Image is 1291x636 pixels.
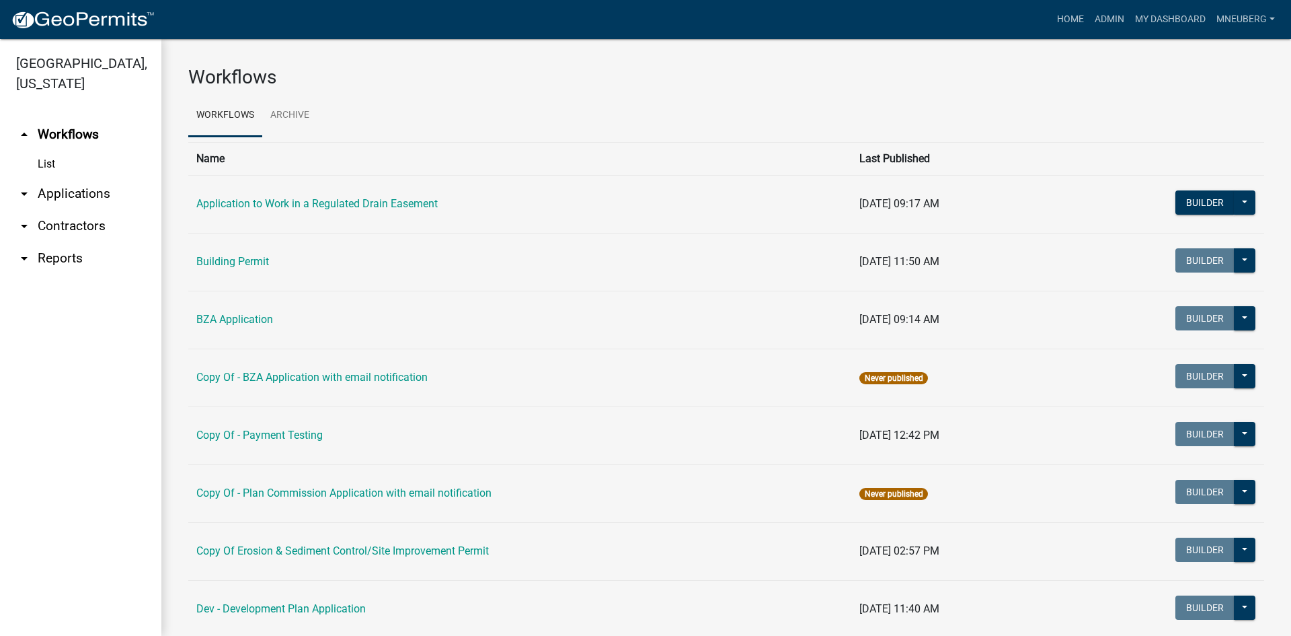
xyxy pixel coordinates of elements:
a: Dev - Development Plan Application [196,602,366,615]
button: Builder [1175,538,1235,562]
a: Copy Of - Plan Commission Application with email notification [196,487,492,499]
span: [DATE] 02:57 PM [859,544,939,557]
button: Builder [1175,364,1235,388]
a: Admin [1089,7,1130,32]
a: Application to Work in a Regulated Drain Easement [196,197,438,210]
a: Archive [262,94,317,137]
a: Copy Of - Payment Testing [196,429,323,441]
button: Builder [1175,480,1235,504]
a: Building Permit [196,255,269,268]
button: Builder [1175,422,1235,446]
th: Last Published [851,142,1056,175]
span: Never published [859,488,927,500]
button: Builder [1175,596,1235,620]
button: Builder [1175,306,1235,330]
i: arrow_drop_down [16,250,32,267]
span: [DATE] 09:14 AM [859,313,939,326]
a: MNeuberg [1211,7,1280,32]
a: Copy Of Erosion & Sediment Control/Site Improvement Permit [196,544,489,557]
a: BZA Application [196,313,273,326]
a: Copy Of - BZA Application with email notification [196,371,428,384]
span: [DATE] 09:17 AM [859,197,939,210]
span: [DATE] 11:40 AM [859,602,939,615]
a: Workflows [188,94,262,137]
i: arrow_drop_down [16,186,32,202]
span: [DATE] 11:50 AM [859,255,939,268]
button: Builder [1175,248,1235,273]
button: Builder [1175,190,1235,215]
i: arrow_drop_up [16,127,32,143]
h3: Workflows [188,66,1264,89]
i: arrow_drop_down [16,218,32,234]
span: Never published [859,372,927,384]
span: [DATE] 12:42 PM [859,429,939,441]
a: My Dashboard [1130,7,1211,32]
a: Home [1052,7,1089,32]
th: Name [188,142,851,175]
